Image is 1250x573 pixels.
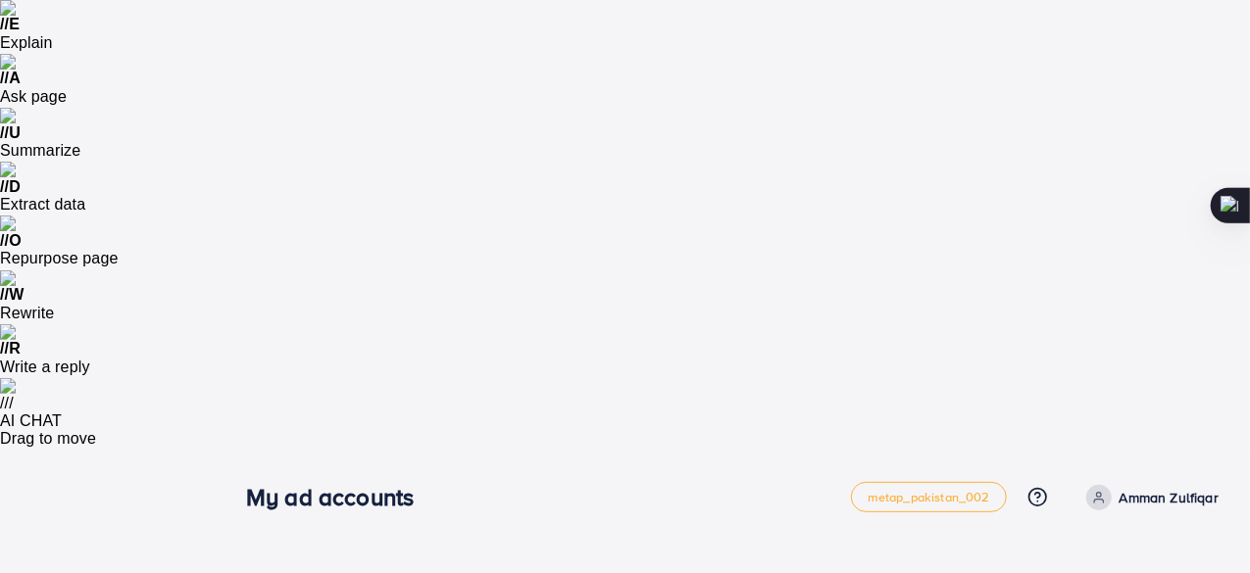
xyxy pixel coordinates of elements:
iframe: Chat [1167,485,1235,558]
a: metap_pakistan_002 [851,482,1007,511]
h3: My ad accounts [246,483,429,511]
span: metap_pakistan_002 [868,491,990,503]
a: Amman Zulfiqar [1078,485,1219,510]
p: Amman Zulfiqar [1120,486,1219,509]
